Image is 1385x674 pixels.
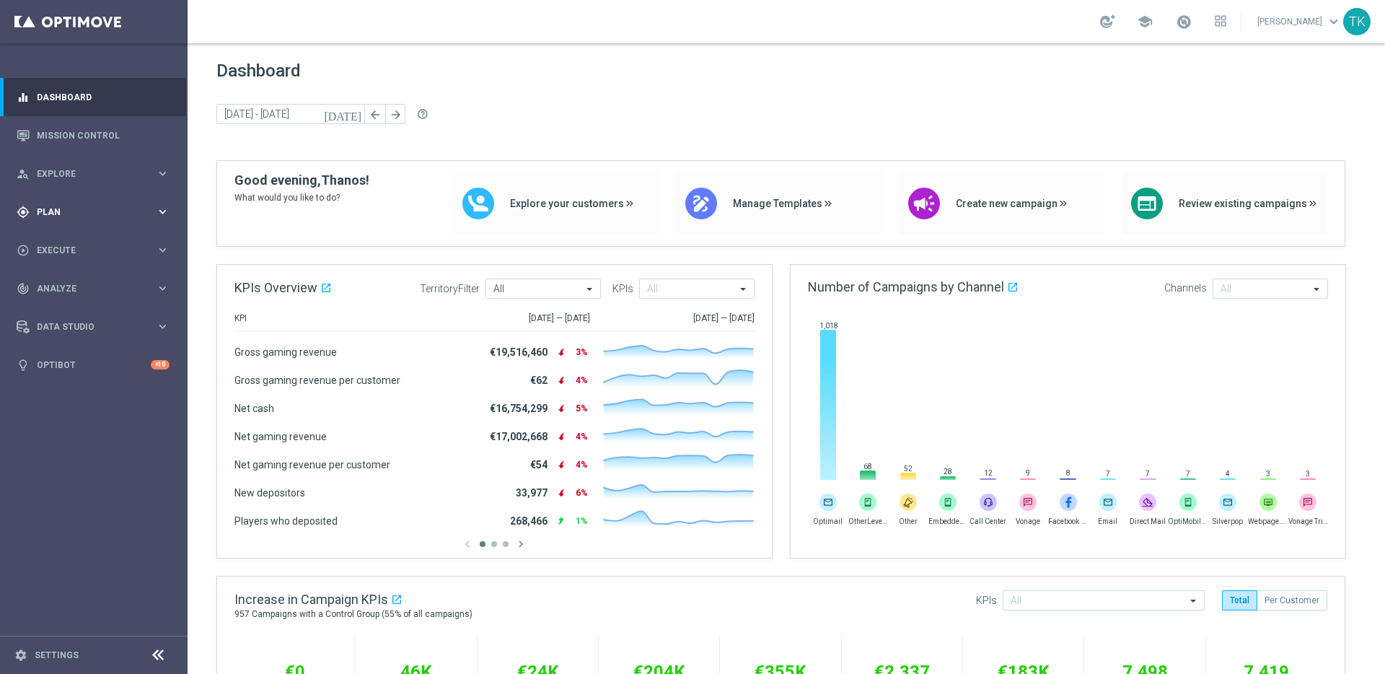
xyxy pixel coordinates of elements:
[16,359,170,371] button: lightbulb Optibot +10
[156,205,170,219] i: keyboard_arrow_right
[156,320,170,333] i: keyboard_arrow_right
[156,243,170,257] i: keyboard_arrow_right
[17,167,156,180] div: Explore
[37,170,156,178] span: Explore
[16,206,170,218] button: gps_fixed Plan keyboard_arrow_right
[1343,8,1371,35] div: TK
[1137,14,1153,30] span: school
[16,168,170,180] button: person_search Explore keyboard_arrow_right
[17,167,30,180] i: person_search
[37,116,170,154] a: Mission Control
[35,651,79,660] a: Settings
[16,92,170,103] button: equalizer Dashboard
[16,283,170,294] button: track_changes Analyze keyboard_arrow_right
[17,244,30,257] i: play_circle_outline
[37,346,151,384] a: Optibot
[14,649,27,662] i: settings
[37,246,156,255] span: Execute
[156,281,170,295] i: keyboard_arrow_right
[17,282,156,295] div: Analyze
[17,359,30,372] i: lightbulb
[17,346,170,384] div: Optibot
[37,284,156,293] span: Analyze
[17,78,170,116] div: Dashboard
[17,282,30,295] i: track_changes
[17,320,156,333] div: Data Studio
[16,130,170,141] button: Mission Control
[37,323,156,331] span: Data Studio
[17,116,170,154] div: Mission Control
[37,78,170,116] a: Dashboard
[17,91,30,104] i: equalizer
[156,167,170,180] i: keyboard_arrow_right
[1256,11,1343,32] a: [PERSON_NAME]keyboard_arrow_down
[151,360,170,369] div: +10
[16,321,170,333] button: Data Studio keyboard_arrow_right
[17,206,156,219] div: Plan
[1326,14,1342,30] span: keyboard_arrow_down
[37,208,156,216] span: Plan
[17,244,156,257] div: Execute
[17,206,30,219] i: gps_fixed
[16,245,170,256] button: play_circle_outline Execute keyboard_arrow_right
